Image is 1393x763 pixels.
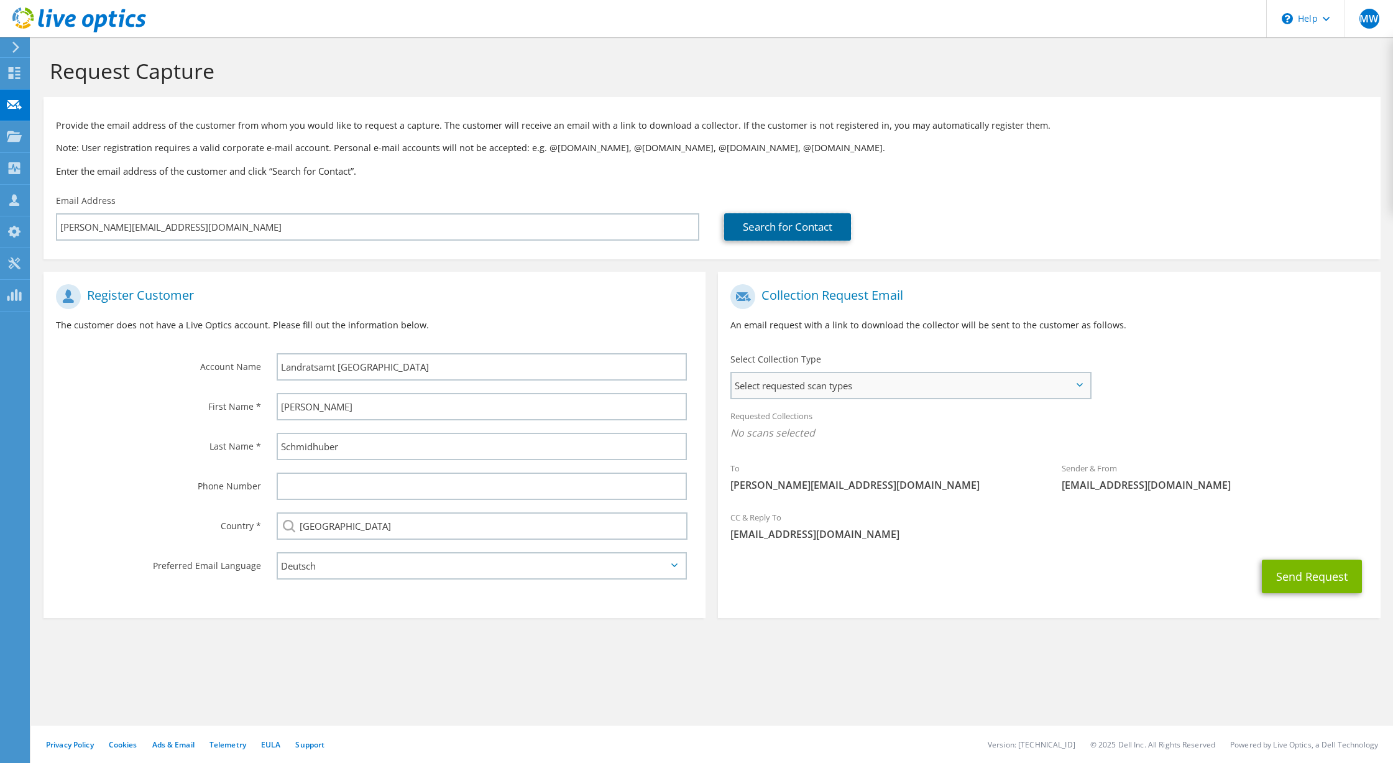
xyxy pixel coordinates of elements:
[730,478,1037,492] span: [PERSON_NAME][EMAIL_ADDRESS][DOMAIN_NAME]
[1359,9,1379,29] span: MW
[1262,560,1362,593] button: Send Request
[1230,739,1378,750] li: Powered by Live Optics, a Dell Technology
[56,195,116,207] label: Email Address
[1090,739,1215,750] li: © 2025 Dell Inc. All Rights Reserved
[56,141,1368,155] p: Note: User registration requires a valid corporate e-mail account. Personal e-mail accounts will ...
[56,512,261,532] label: Country *
[56,318,693,332] p: The customer does not have a Live Optics account. Please fill out the information below.
[718,455,1049,498] div: To
[295,739,324,750] a: Support
[56,393,261,413] label: First Name *
[730,284,1361,309] h1: Collection Request Email
[718,504,1380,547] div: CC & Reply To
[56,552,261,572] label: Preferred Email Language
[261,739,280,750] a: EULA
[724,213,851,241] a: Search for Contact
[730,353,821,366] label: Select Collection Type
[732,373,1090,398] span: Select requested scan types
[56,164,1368,178] h3: Enter the email address of the customer and click “Search for Contact”.
[988,739,1075,750] li: Version: [TECHNICAL_ID]
[109,739,137,750] a: Cookies
[56,473,261,492] label: Phone Number
[730,426,1368,440] span: No scans selected
[152,739,195,750] a: Ads & Email
[56,284,687,309] h1: Register Customer
[56,353,261,373] label: Account Name
[56,433,261,453] label: Last Name *
[730,318,1368,332] p: An email request with a link to download the collector will be sent to the customer as follows.
[718,403,1380,449] div: Requested Collections
[1062,478,1368,492] span: [EMAIL_ADDRESS][DOMAIN_NAME]
[46,739,94,750] a: Privacy Policy
[1049,455,1381,498] div: Sender & From
[1282,13,1293,24] svg: \n
[50,58,1368,84] h1: Request Capture
[730,527,1368,541] span: [EMAIL_ADDRESS][DOMAIN_NAME]
[209,739,246,750] a: Telemetry
[56,119,1368,132] p: Provide the email address of the customer from whom you would like to request a capture. The cust...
